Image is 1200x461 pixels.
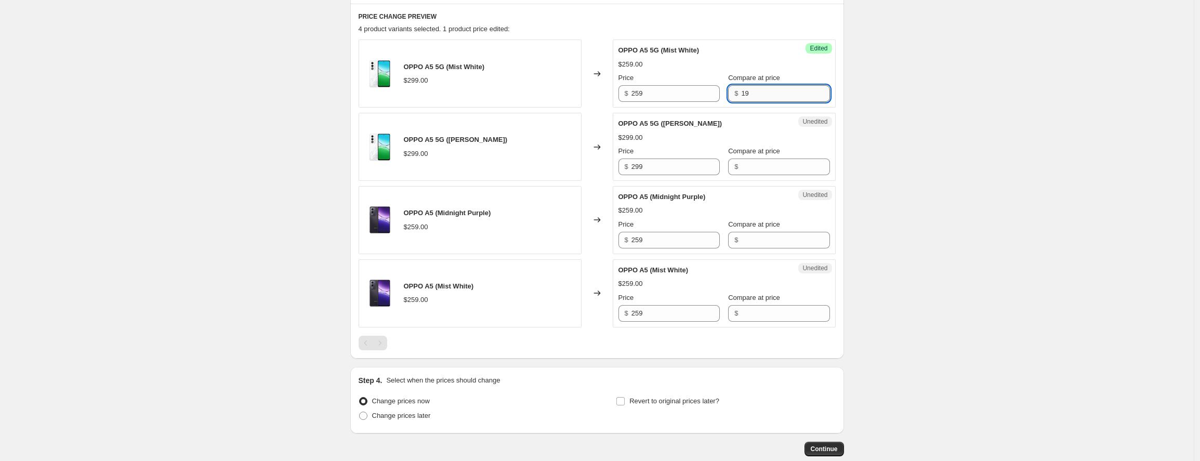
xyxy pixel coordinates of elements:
[404,136,508,143] span: OPPO A5 5G ([PERSON_NAME])
[802,264,827,272] span: Unedited
[618,59,643,70] div: $259.00
[802,117,827,126] span: Unedited
[734,309,738,317] span: $
[618,74,634,82] span: Price
[728,147,780,155] span: Compare at price
[625,89,628,97] span: $
[618,193,706,201] span: OPPO A5 (Midnight Purple)
[618,220,634,228] span: Price
[728,74,780,82] span: Compare at price
[629,397,719,405] span: Revert to original prices later?
[404,295,428,305] div: $259.00
[734,89,738,97] span: $
[404,222,428,232] div: $259.00
[805,442,844,456] button: Continue
[625,309,628,317] span: $
[364,131,395,163] img: 1.OPPO_A5_5G_Productimages_MistWhite_Front_Back_PSD_RGB_20250313_No_Logo_80x.png
[618,205,643,216] div: $259.00
[372,397,430,405] span: Change prices now
[811,445,838,453] span: Continue
[625,236,628,244] span: $
[618,294,634,301] span: Price
[618,279,643,289] div: $259.00
[364,278,395,309] img: 1.OPPOA5_Productimages_MidnightPurple_Front_Back-Withoutlogo_PNG_20250321_d9aa1dce-cff5-415d-825e...
[734,163,738,170] span: $
[359,375,383,386] h2: Step 4.
[359,12,836,21] h6: PRICE CHANGE PREVIEW
[618,266,689,274] span: OPPO A5 (Mist White)
[728,220,780,228] span: Compare at price
[364,204,395,235] img: 1.OPPOA5_Productimages_MidnightPurple_Front_Back-Withoutlogo_PNG_20250321_d9aa1dce-cff5-415d-825e...
[386,375,500,386] p: Select when the prices should change
[802,191,827,199] span: Unedited
[625,163,628,170] span: $
[404,209,491,217] span: OPPO A5 (Midnight Purple)
[404,75,428,86] div: $299.00
[404,149,428,159] div: $299.00
[372,412,431,419] span: Change prices later
[359,336,387,350] nav: Pagination
[618,147,634,155] span: Price
[734,236,738,244] span: $
[728,294,780,301] span: Compare at price
[359,25,510,33] span: 4 product variants selected. 1 product price edited:
[364,58,395,89] img: 1.OPPO_A5_5G_Productimages_MistWhite_Front_Back_PSD_RGB_20250313_No_Logo_80x.png
[404,63,485,71] span: OPPO A5 5G (Mist White)
[618,46,700,54] span: OPPO A5 5G (Mist White)
[618,133,643,143] div: $299.00
[618,120,722,127] span: OPPO A5 5G ([PERSON_NAME])
[810,44,827,52] span: Edited
[404,282,474,290] span: OPPO A5 (Mist White)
